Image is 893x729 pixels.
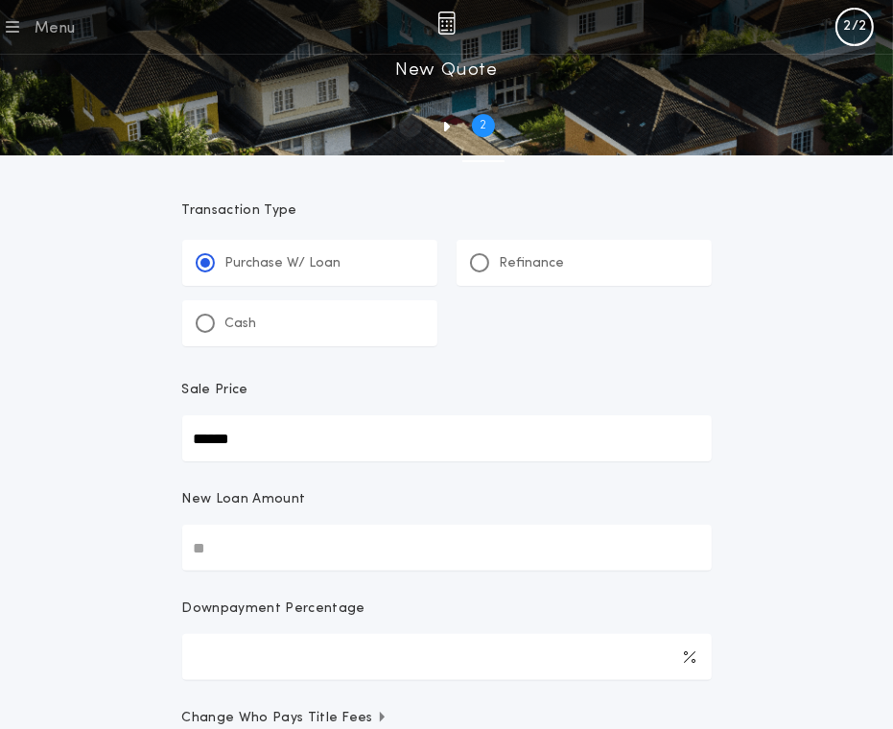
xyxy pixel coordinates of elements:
span: Change Who Pays Title Fees [182,709,388,728]
p: Purchase W/ Loan [225,254,341,273]
p: Refinance [500,254,565,273]
p: New Loan Amount [182,490,306,509]
img: img [437,12,456,35]
p: Sale Price [182,381,248,400]
p: Cash [225,315,257,334]
input: Downpayment Percentage [182,634,712,680]
p: Transaction Type [182,201,712,221]
h1: New Quote [395,55,497,85]
input: New Loan Amount [182,525,712,571]
div: Menu [35,17,76,40]
input: Sale Price [182,415,712,461]
h2: 2 [480,118,486,133]
button: Change Who Pays Title Fees [182,709,712,728]
p: Downpayment Percentage [182,600,365,619]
